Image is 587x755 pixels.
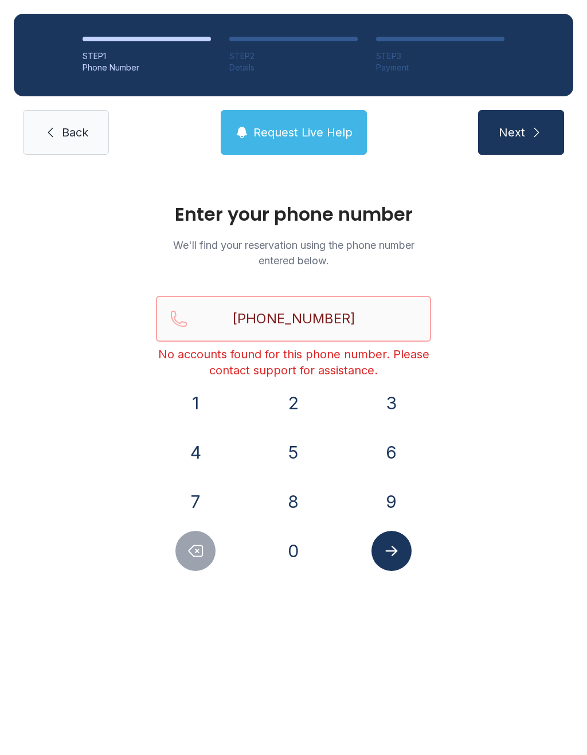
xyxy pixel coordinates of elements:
[376,50,504,62] div: STEP 3
[371,432,412,472] button: 6
[229,50,358,62] div: STEP 2
[156,237,431,268] p: We'll find your reservation using the phone number entered below.
[156,346,431,378] div: No accounts found for this phone number. Please contact support for assistance.
[156,205,431,224] h1: Enter your phone number
[273,531,314,571] button: 0
[175,432,216,472] button: 4
[371,531,412,571] button: Submit lookup form
[156,296,431,342] input: Reservation phone number
[83,62,211,73] div: Phone Number
[273,482,314,522] button: 8
[62,124,88,140] span: Back
[499,124,525,140] span: Next
[175,383,216,423] button: 1
[371,482,412,522] button: 9
[371,383,412,423] button: 3
[175,531,216,571] button: Delete number
[253,124,353,140] span: Request Live Help
[376,62,504,73] div: Payment
[229,62,358,73] div: Details
[273,383,314,423] button: 2
[83,50,211,62] div: STEP 1
[273,432,314,472] button: 5
[175,482,216,522] button: 7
